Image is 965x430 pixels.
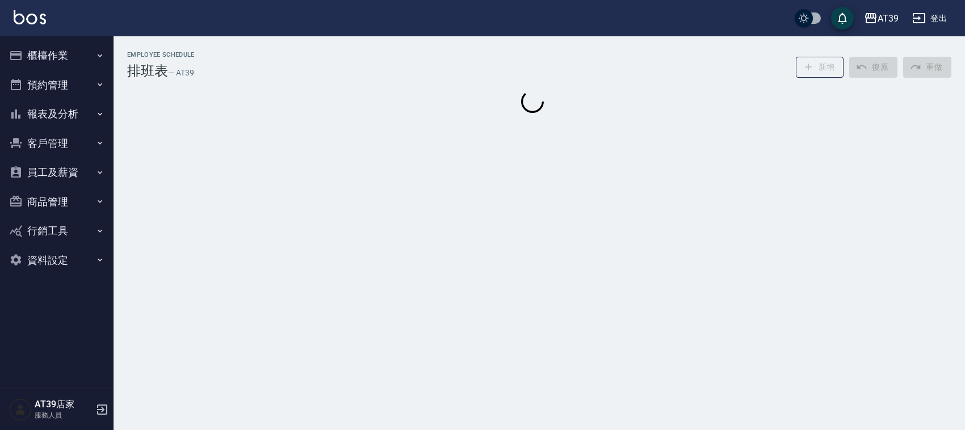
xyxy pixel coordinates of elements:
[5,246,109,275] button: 資料設定
[35,399,93,410] h5: AT39店家
[5,216,109,246] button: 行銷工具
[908,8,951,29] button: 登出
[5,187,109,217] button: 商品管理
[14,10,46,24] img: Logo
[878,11,899,26] div: AT39
[5,129,109,158] button: 客戶管理
[168,67,194,79] h6: — AT39
[127,63,168,79] h3: 排班表
[5,158,109,187] button: 員工及薪資
[859,7,903,30] button: AT39
[9,398,32,421] img: Person
[5,70,109,100] button: 預約管理
[831,7,854,29] button: save
[5,99,109,129] button: 報表及分析
[35,410,93,420] p: 服務人員
[5,41,109,70] button: 櫃檯作業
[127,51,195,58] h2: Employee Schedule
